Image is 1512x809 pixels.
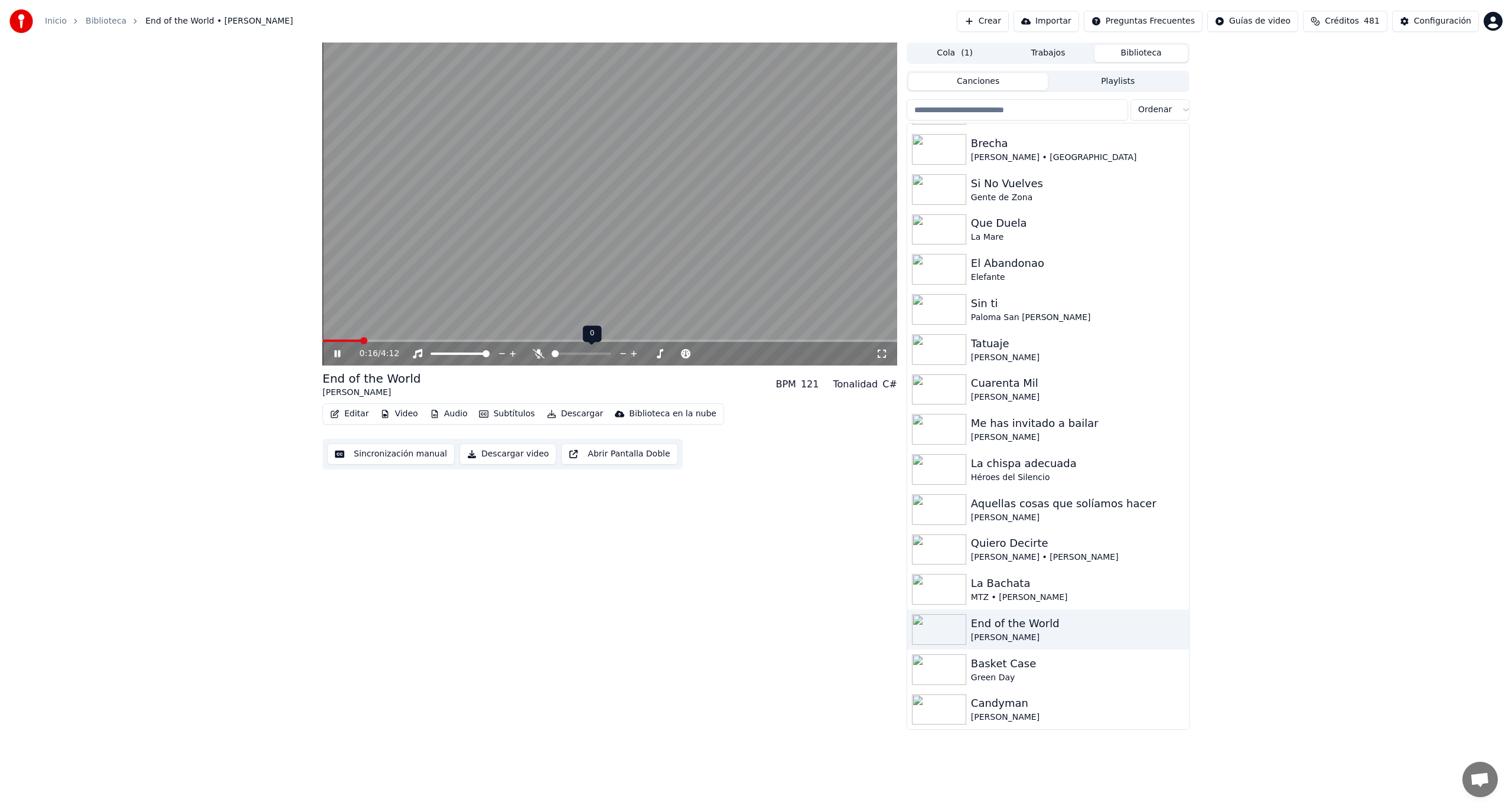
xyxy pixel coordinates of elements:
button: Trabajos [1002,45,1095,62]
div: End of the World [322,370,421,387]
button: Biblioteca [1094,45,1188,62]
button: Descargar [542,406,608,422]
div: BPM [775,377,796,392]
div: Green Day [971,672,1184,684]
a: Biblioteca [86,15,126,27]
div: Candyman [971,695,1184,712]
div: Si No Vuelves [971,175,1184,192]
div: Héroes del Silencio [971,472,1184,484]
div: El Abandonao [971,255,1184,272]
button: Guías de video [1207,11,1298,32]
div: MTZ • [PERSON_NAME] [971,592,1184,604]
button: Sincronización manual [327,443,455,465]
div: La Bachata [971,575,1184,592]
div: [PERSON_NAME] [971,712,1184,723]
div: 121 [801,377,819,392]
a: Chat abierto [1462,762,1498,797]
span: 4:12 [381,348,399,360]
button: Crear [957,11,1009,32]
div: Basket Case [971,655,1184,672]
div: Configuración [1414,15,1471,27]
div: Gente de Zona [971,192,1184,204]
div: Sin ti [971,295,1184,312]
div: [PERSON_NAME] [971,352,1184,364]
img: youka [9,9,33,33]
div: Que Duela [971,215,1184,231]
button: Abrir Pantalla Doble [561,443,677,465]
button: Audio [425,406,472,422]
div: La Mare [971,231,1184,243]
div: [PERSON_NAME] [971,632,1184,644]
div: End of the World [971,615,1184,632]
div: Tatuaje [971,335,1184,352]
span: ( 1 ) [961,47,973,59]
button: Subtítulos [474,406,539,422]
button: Créditos481 [1303,11,1387,32]
div: La chispa adecuada [971,455,1184,472]
div: 0 [583,325,602,342]
button: Canciones [908,73,1048,90]
button: Descargar video [460,443,556,465]
a: Inicio [45,15,67,27]
button: Playlists [1048,73,1188,90]
button: Cola [908,45,1002,62]
div: Elefante [971,272,1184,283]
div: [PERSON_NAME] [971,392,1184,403]
button: Video [376,406,422,422]
div: Cuarenta Mil [971,375,1184,392]
div: [PERSON_NAME] [971,432,1184,443]
div: C# [882,377,897,392]
div: Tonalidad [833,377,878,392]
span: 481 [1364,15,1380,27]
span: 0:16 [360,348,378,360]
button: Editar [325,406,373,422]
div: Me has invitado a bailar [971,415,1184,432]
div: [PERSON_NAME] • [GEOGRAPHIC_DATA] [971,152,1184,164]
div: [PERSON_NAME] [971,512,1184,524]
span: Ordenar [1138,104,1172,116]
div: Paloma San [PERSON_NAME] [971,312,1184,324]
button: Importar [1014,11,1079,32]
div: [PERSON_NAME] [322,387,421,399]
div: Quiero Decirte [971,535,1184,552]
div: Aquellas cosas que solíamos hacer [971,495,1184,512]
span: Créditos [1325,15,1359,27]
button: Preguntas Frecuentes [1084,11,1203,32]
nav: breadcrumb [45,15,293,27]
span: End of the World • [PERSON_NAME] [145,15,293,27]
div: / [360,348,388,360]
div: Biblioteca en la nube [629,408,716,420]
button: Configuración [1392,11,1479,32]
div: [PERSON_NAME] • [PERSON_NAME] [971,552,1184,563]
div: Brecha [971,135,1184,152]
